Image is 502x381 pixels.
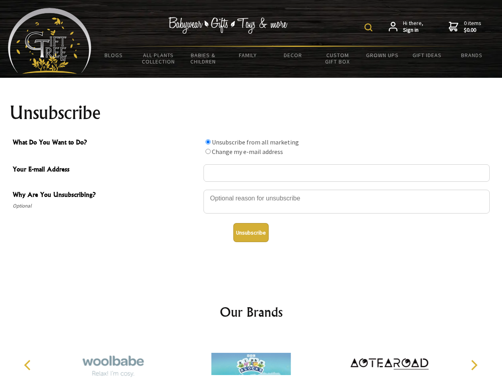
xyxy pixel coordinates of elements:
[91,47,136,63] a: BLOGS
[403,27,423,34] strong: Sign in
[20,356,37,374] button: Previous
[13,164,200,176] span: Your E-mail Address
[226,47,271,63] a: Family
[270,47,315,63] a: Decor
[464,27,481,34] strong: $0.00
[16,302,486,321] h2: Our Brands
[449,20,481,34] a: 0 items$0.00
[405,47,450,63] a: Gift Ideas
[364,23,372,31] img: product search
[464,19,481,34] span: 0 items
[136,47,181,70] a: All Plants Collection
[360,47,405,63] a: Grown Ups
[450,47,494,63] a: Brands
[389,20,423,34] a: Hi there,Sign in
[10,103,493,122] h1: Unsubscribe
[233,223,269,242] button: Unsubscribe
[212,138,299,146] label: Unsubscribe from all marketing
[204,164,490,182] input: Your E-mail Address
[8,8,91,74] img: Babyware - Gifts - Toys and more...
[13,190,200,201] span: Why Are You Unsubscribing?
[204,190,490,214] textarea: Why Are You Unsubscribing?
[181,47,226,70] a: Babies & Children
[13,201,200,211] span: Optional
[212,148,283,156] label: Change my e-mail address
[13,137,200,149] span: What Do You Want to Do?
[403,20,423,34] span: Hi there,
[315,47,360,70] a: Custom Gift Box
[169,17,288,34] img: Babywear - Gifts - Toys & more
[465,356,483,374] button: Next
[205,139,211,144] input: What Do You Want to Do?
[205,149,211,154] input: What Do You Want to Do?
